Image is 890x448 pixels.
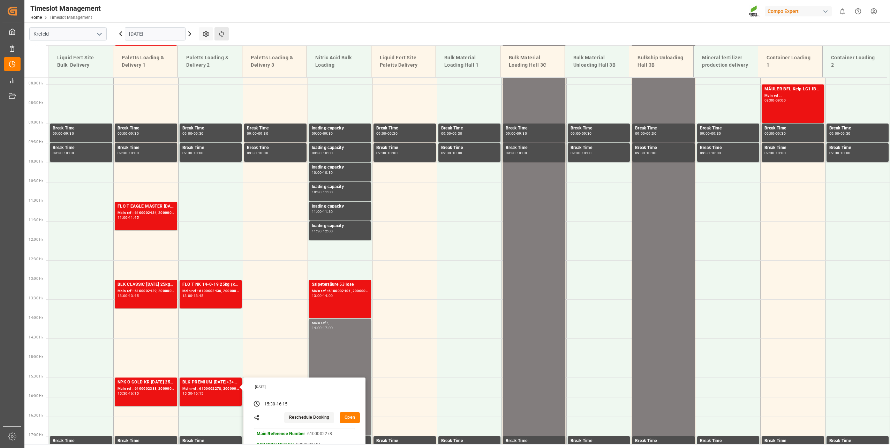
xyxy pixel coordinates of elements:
div: Break Time [635,144,692,151]
div: Break Time [118,144,174,151]
div: Break Time [376,125,433,132]
div: 13:00 [118,294,128,297]
div: 09:30 [312,151,322,155]
div: Break Time [376,438,433,445]
div: 15:30 [264,401,276,408]
div: Break Time [764,144,821,151]
div: - [276,401,277,408]
div: - [128,132,129,135]
div: 11:00 [323,191,333,194]
div: Break Time [247,144,304,151]
div: 09:30 [776,132,786,135]
span: 16:30 Hr [29,413,43,417]
div: - [192,392,193,395]
div: Break Time [441,144,498,151]
div: 10:00 [312,171,322,174]
div: 11:30 [312,230,322,233]
div: 09:30 [517,132,527,135]
div: Break Time [182,125,239,132]
span: 12:00 Hr [29,238,43,241]
div: - [710,132,711,135]
div: Liquid Fert Site Bulk Delivery [54,51,107,72]
div: 08:00 [764,99,775,102]
span: 15:00 Hr [29,355,43,359]
div: 09:30 [506,151,516,155]
strong: Main Reference Number [257,431,305,436]
div: 16:15 [129,392,139,395]
div: Break Time [182,144,239,151]
div: 09:00 [182,132,193,135]
input: DD.MM.YYYY [125,27,186,40]
img: Screenshot%202023-09-29%20at%2010.02.21.png_1712312052.png [749,5,760,17]
div: Break Time [53,125,110,132]
div: - [192,132,193,135]
div: Break Time [571,125,627,132]
div: 09:30 [452,132,462,135]
div: 09:30 [247,151,257,155]
div: Break Time [118,438,174,445]
div: Container Loading 2 [828,51,881,72]
div: Break Time [53,144,110,151]
div: Main ref : , [764,93,821,99]
div: 09:00 [700,132,710,135]
div: Paletts Loading & Delivery 2 [183,51,236,72]
div: 09:30 [582,132,592,135]
button: Compo Expert [765,5,835,18]
div: 10:00 [452,151,462,155]
div: 09:30 [764,151,775,155]
div: - [322,171,323,174]
div: 14:00 [323,294,333,297]
div: - [451,132,452,135]
div: BLK PREMIUM [DATE]+3+TE 1200kg ISPM BB [182,379,239,386]
div: Main ref : 6100002278, 2000001581 [182,386,239,392]
div: - [192,151,193,155]
div: Liquid Fert Site Paletts Delivery [377,51,430,72]
div: 13:00 [312,294,322,297]
div: - [710,151,711,155]
div: 09:30 [635,151,645,155]
span: 11:30 Hr [29,218,43,222]
div: - [322,230,323,233]
div: Salpetersäure 53 lose [312,281,369,288]
div: 09:30 [182,151,193,155]
div: loading capacity [312,184,369,191]
div: Paletts Loading & Delivery 1 [119,51,172,72]
div: 09:30 [387,132,398,135]
div: - [322,294,323,297]
div: 09:30 [258,132,268,135]
div: - [580,151,581,155]
div: Break Time [182,438,239,445]
div: Break Time [53,438,110,445]
div: 10:00 [776,151,786,155]
div: 13:00 [182,294,193,297]
div: 11:00 [118,216,128,219]
div: Break Time [247,125,304,132]
div: Break Time [700,125,757,132]
div: Break Time [829,438,886,445]
span: 09:00 Hr [29,120,43,124]
div: 10:30 [323,171,333,174]
div: NPK O GOLD KR [DATE] 25kg (x60) IT [118,379,174,386]
div: 09:30 [118,151,128,155]
div: 09:30 [711,132,721,135]
div: Break Time [376,144,433,151]
div: 09:00 [571,132,581,135]
div: - [63,132,64,135]
div: Main ref : , [312,320,369,326]
div: - [645,151,646,155]
p: - 2000001581 [257,442,352,448]
div: BLK CLASSIC [DATE] 25kg(x40)D,EN,PL,FNL [118,281,174,288]
div: Nitric Acid Bulk Loading [312,51,365,72]
div: - [322,210,323,213]
div: 09:30 [194,132,204,135]
div: 09:30 [376,151,386,155]
div: 13:45 [129,294,139,297]
div: 16:15 [194,392,204,395]
div: 10:00 [646,151,656,155]
div: - [128,294,129,297]
div: 10:00 [387,151,398,155]
div: Paletts Loading & Delivery 3 [248,51,301,72]
div: - [257,132,258,135]
input: Type to search/select [29,27,107,40]
div: 09:00 [441,132,451,135]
